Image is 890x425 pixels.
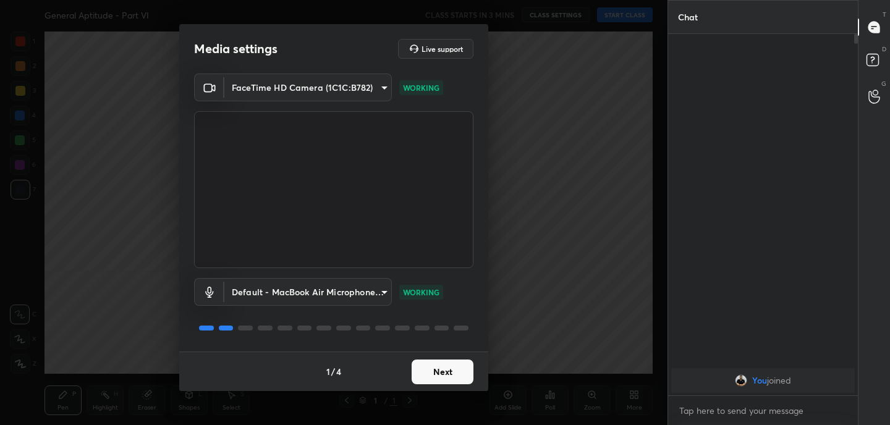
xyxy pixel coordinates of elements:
[403,287,439,298] p: WORKING
[767,376,791,385] span: joined
[752,376,767,385] span: You
[326,365,330,378] h4: 1
[194,41,278,57] h2: Media settings
[336,365,341,378] h4: 4
[224,278,392,306] div: FaceTime HD Camera (1C1C:B782)
[412,360,473,384] button: Next
[422,45,463,53] h5: Live support
[224,74,392,101] div: FaceTime HD Camera (1C1C:B782)
[668,1,708,33] p: Chat
[881,79,886,88] p: G
[882,44,886,54] p: D
[668,366,858,395] div: grid
[403,82,439,93] p: WORKING
[883,10,886,19] p: T
[331,365,335,378] h4: /
[735,374,747,387] img: 9107ca6834834495b00c2eb7fd6a1f67.jpg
